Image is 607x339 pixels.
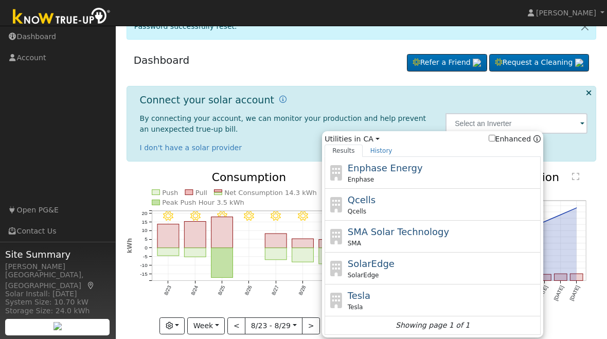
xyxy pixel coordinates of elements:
[489,54,589,72] a: Request a Cleaning
[211,217,233,247] rect: onclick=""
[245,317,302,335] button: 8/23 - 8/29
[363,134,379,145] a: CA
[184,248,206,257] rect: onclick=""
[569,284,581,301] text: [DATE]
[348,226,449,237] span: SMA Solar Technology
[145,245,148,251] text: 0
[157,224,179,247] rect: onclick=""
[544,221,546,223] circle: onclick=""
[489,134,541,145] span: Show enhanced providers
[162,199,244,206] text: Peak Push Hour 3.5 kWh
[319,239,341,247] rect: onclick=""
[348,163,423,173] span: Enphase Energy
[407,54,487,72] a: Refer a Friend
[575,59,583,67] img: retrieve
[325,145,363,157] a: Results
[348,194,376,205] span: Qcells
[292,239,313,248] rect: onclick=""
[126,238,133,254] text: kWh
[140,94,274,106] h1: Connect your solar account
[217,284,226,296] text: 8/25
[348,302,363,312] span: Tesla
[536,9,596,17] span: [PERSON_NAME]
[348,175,374,184] span: Enphase
[348,207,366,216] span: Qcells
[243,284,253,296] text: 8/26
[348,290,370,301] span: Tesla
[224,188,317,196] text: Net Consumption 14.3 kWh
[211,248,233,278] rect: onclick=""
[163,284,172,296] text: 8/23
[574,14,596,39] a: Close
[141,219,148,224] text: 15
[190,211,200,222] i: 8/24 - MostlyClear
[145,236,148,242] text: 5
[140,271,148,276] text: -15
[5,289,110,299] div: Solar Install: [DATE]
[396,320,470,331] i: Showing page 1 of 1
[271,211,280,222] i: 8/27 - MostlyClear
[127,13,597,40] div: Password successfully reset.
[140,144,242,152] a: I don't have a solar provider
[5,247,110,261] span: Site Summary
[140,262,148,268] text: -10
[217,211,227,222] i: 8/25 - MostlyClear
[244,211,254,222] i: 8/26 - MostlyClear
[348,271,379,280] span: SolarEdge
[211,171,285,184] text: Consumption
[489,135,495,141] input: Enhanced
[533,135,541,143] a: Enhanced Providers
[319,248,341,264] rect: onclick=""
[5,261,110,272] div: [PERSON_NAME]
[297,284,307,296] text: 8/28
[86,281,96,290] a: Map
[302,317,320,335] button: >
[271,284,280,296] text: 8/27
[348,239,361,248] span: SMA
[140,114,426,133] span: By connecting your account, we can monitor your production and help prevent an unexpected true-up...
[539,274,551,280] rect: onclick=""
[576,207,578,209] circle: onclick=""
[555,274,567,280] rect: onclick=""
[227,317,245,335] button: <
[195,188,207,196] text: Pull
[489,134,531,145] label: Enhanced
[419,171,559,184] text: Annual Net Consumption
[8,6,116,29] img: Know True-Up
[553,284,565,301] text: [DATE]
[560,213,562,216] circle: onclick=""
[348,258,395,269] span: SolarEdge
[163,211,173,222] i: 8/23 - MostlyClear
[265,248,287,260] rect: onclick=""
[325,134,541,145] span: Utilities in
[363,145,400,157] a: History
[184,221,206,247] rect: onclick=""
[53,322,62,330] img: retrieve
[5,306,110,316] div: Storage Size: 24.0 kWh
[292,248,313,262] rect: onclick=""
[473,59,481,67] img: retrieve
[5,270,110,291] div: [GEOGRAPHIC_DATA], [GEOGRAPHIC_DATA]
[142,254,147,259] text: -5
[141,227,148,233] text: 10
[134,54,190,66] a: Dashboard
[141,210,148,216] text: 20
[298,211,308,222] i: 8/28 - MostlyClear
[445,113,587,134] input: Select an Inverter
[570,274,583,280] rect: onclick=""
[265,234,287,248] rect: onclick=""
[187,317,225,335] button: Week
[573,172,580,181] text: 
[5,297,110,308] div: System Size: 10.70 kW
[157,248,179,256] rect: onclick=""
[190,284,199,296] text: 8/24
[162,188,178,196] text: Push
